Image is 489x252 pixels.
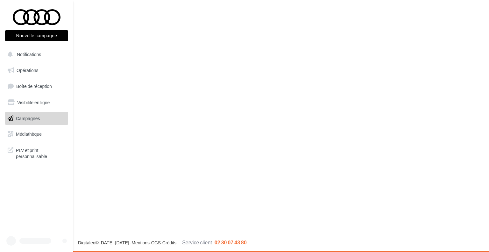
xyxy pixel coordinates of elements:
span: Médiathèque [16,131,42,137]
a: Digitaleo [78,240,95,245]
a: Boîte de réception [4,79,69,93]
a: CGS [151,240,161,245]
a: Visibilité en ligne [4,96,69,109]
a: Médiathèque [4,127,69,141]
span: Service client [182,239,212,245]
button: Nouvelle campagne [5,30,68,41]
a: PLV et print personnalisable [4,143,69,162]
span: PLV et print personnalisable [16,146,66,160]
span: Opérations [17,68,38,73]
span: © [DATE]-[DATE] - - - [78,240,247,245]
span: 02 30 07 43 80 [215,239,247,245]
a: Mentions [131,240,150,245]
button: Notifications [4,48,67,61]
a: Campagnes [4,112,69,125]
span: Boîte de réception [16,83,52,89]
span: Notifications [17,52,41,57]
span: Visibilité en ligne [17,100,50,105]
span: Campagnes [16,115,40,121]
a: Crédits [162,240,176,245]
a: Opérations [4,64,69,77]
